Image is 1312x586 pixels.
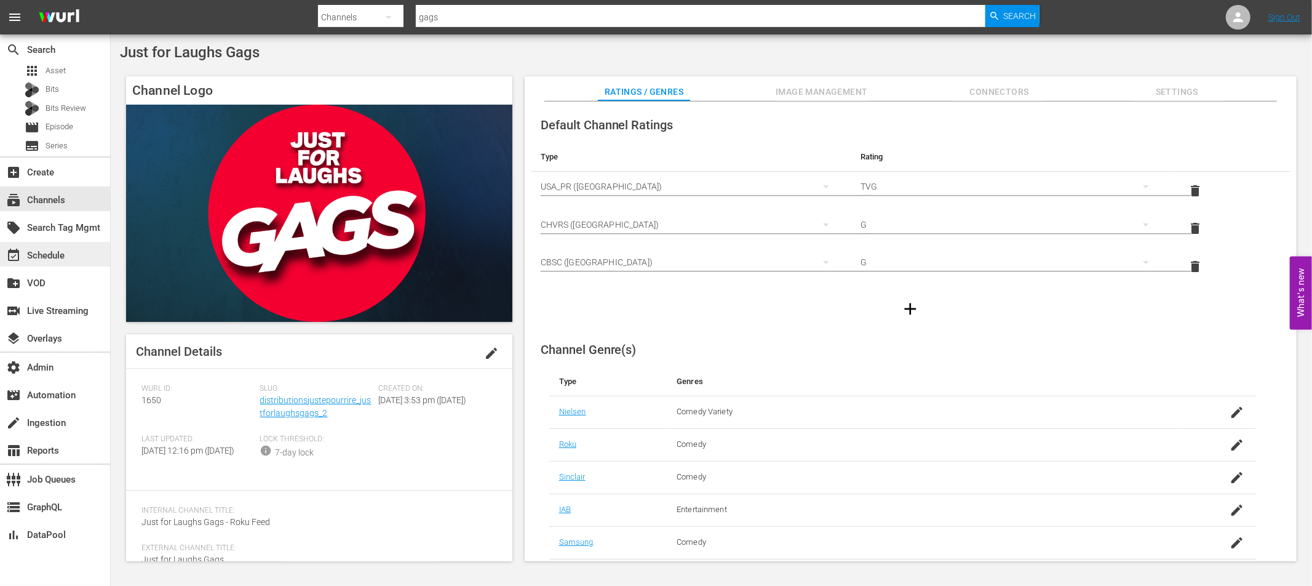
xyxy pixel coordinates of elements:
span: info [260,444,272,457]
span: Channel Details [136,344,222,359]
th: Genres [667,367,1177,396]
span: Admin [6,360,21,375]
a: Sign Out [1268,12,1300,22]
span: Search Tag Mgmt [6,220,21,235]
span: delete [1188,183,1203,198]
span: Connectors [953,84,1046,100]
span: Image Management [776,84,868,100]
span: [DATE] 12:16 pm ([DATE]) [141,446,234,456]
span: Overlays [6,331,21,346]
span: Series [46,140,68,152]
div: CBSC ([GEOGRAPHIC_DATA]) [541,245,841,279]
span: Default Channel Ratings [541,118,674,132]
span: Live Streaming [6,303,21,318]
span: Automation [6,388,21,403]
span: Episode [46,121,73,133]
h4: Channel Logo [126,76,512,105]
span: Bits Review [46,102,86,114]
img: Just for Laughs Gags [126,105,512,322]
span: Asset [25,63,39,78]
button: Search [985,5,1040,27]
table: simple table [531,142,1290,286]
span: Ingestion [6,415,21,430]
button: delete [1180,252,1210,281]
span: [DATE] 3:53 pm ([DATE]) [378,395,466,405]
span: Just for Laughs Gags - Roku Feed [141,517,270,527]
span: Channel Genre(s) [541,342,637,357]
a: Nielsen [559,407,586,416]
button: delete [1180,214,1210,243]
span: Channels [6,193,21,207]
span: Settings [1131,84,1223,100]
span: Schedule [6,248,21,263]
span: Slug: [260,384,373,394]
span: Asset [46,65,66,77]
div: 7-day lock [276,446,314,459]
button: edit [477,339,506,368]
button: delete [1180,176,1210,206]
span: Bits [46,83,59,95]
span: Ratings / Genres [598,84,690,100]
span: Reports [6,443,21,458]
span: Internal Channel Title: [141,506,491,516]
div: G [861,207,1161,242]
span: External Channel Title: [141,544,491,553]
span: delete [1188,221,1203,236]
span: Wurl ID: [141,384,254,394]
a: Roku [559,439,577,449]
span: Search [1004,5,1036,27]
div: G [861,245,1161,279]
span: edit [484,346,499,361]
span: Lock Threshold: [260,435,373,444]
a: Samsung [559,537,594,547]
span: DataPool [6,528,21,542]
span: Episode [25,120,39,135]
a: Sinclair [559,472,586,481]
span: Job Queues [6,472,21,487]
span: VOD [6,276,21,291]
span: 1650 [141,395,161,405]
span: Search [6,42,21,57]
th: Rating [851,142,1171,172]
a: IAB [559,505,571,514]
div: USA_PR ([GEOGRAPHIC_DATA]) [541,169,841,204]
span: Created On: [378,384,491,394]
div: TVG [861,169,1161,204]
a: distributionsjustepourrire_justforlaughsgags_2 [260,395,372,418]
span: menu [7,10,22,25]
div: Bits Review [25,101,39,116]
span: Just for Laughs Gags [141,555,224,564]
img: ans4CAIJ8jUAAAAAAAAAAAAAAAAAAAAAAAAgQb4GAAAAAAAAAAAAAAAAAAAAAAAAJMjXAAAAAAAAAAAAAAAAAAAAAAAAgAT5G... [30,3,89,32]
th: Type [549,367,667,396]
span: Create [6,165,21,180]
button: Open Feedback Widget [1290,257,1312,330]
div: Bits [25,82,39,97]
span: delete [1188,259,1203,274]
div: CHVRS ([GEOGRAPHIC_DATA]) [541,207,841,242]
span: Series [25,138,39,153]
th: Type [531,142,851,172]
span: Last Updated: [141,435,254,444]
span: Just for Laughs Gags [120,44,260,61]
span: GraphQL [6,500,21,515]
